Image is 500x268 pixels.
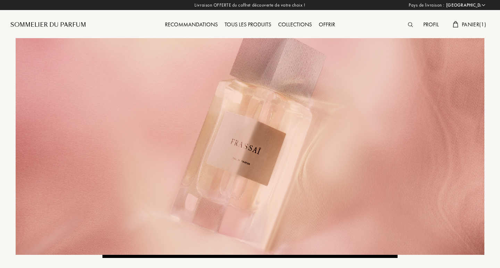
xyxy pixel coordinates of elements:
img: search_icn.svg [408,22,413,27]
a: Recommandations [161,21,221,28]
img: cart.svg [453,21,458,27]
div: Tous les produits [221,20,275,29]
div: Recommandations [161,20,221,29]
div: Offrir [315,20,339,29]
span: Panier ( 1 ) [462,21,486,28]
div: Profil [420,20,442,29]
a: Tous les produits [221,21,275,28]
span: Pays de livraison : [409,2,444,9]
a: Offrir [315,21,339,28]
a: Collections [275,21,315,28]
a: Sommelier du Parfum [10,21,86,29]
a: Profil [420,21,442,28]
div: Collections [275,20,315,29]
img: Frassai Banner [16,38,484,255]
